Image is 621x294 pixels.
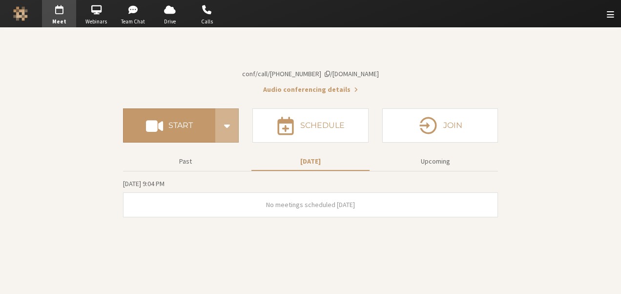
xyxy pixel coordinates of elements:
[382,108,498,143] button: Join
[13,6,28,21] img: Iotum
[266,200,355,209] span: No meetings scheduled [DATE]
[215,108,239,143] div: Start conference options
[126,153,245,170] button: Past
[263,84,358,95] button: Audio conferencing details
[123,179,165,188] span: [DATE] 9:04 PM
[79,18,113,26] span: Webinars
[300,122,345,129] h4: Schedule
[168,122,193,129] h4: Start
[123,108,215,143] button: Start
[123,45,498,95] section: Account details
[116,18,150,26] span: Team Chat
[153,18,187,26] span: Drive
[123,178,498,217] section: Today's Meetings
[242,69,379,79] button: Copy my meeting room linkCopy my meeting room link
[251,153,370,170] button: [DATE]
[42,18,76,26] span: Meet
[252,108,368,143] button: Schedule
[443,122,462,129] h4: Join
[242,69,379,78] span: Copy my meeting room link
[597,269,614,287] iframe: Chat
[190,18,224,26] span: Calls
[376,153,495,170] button: Upcoming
